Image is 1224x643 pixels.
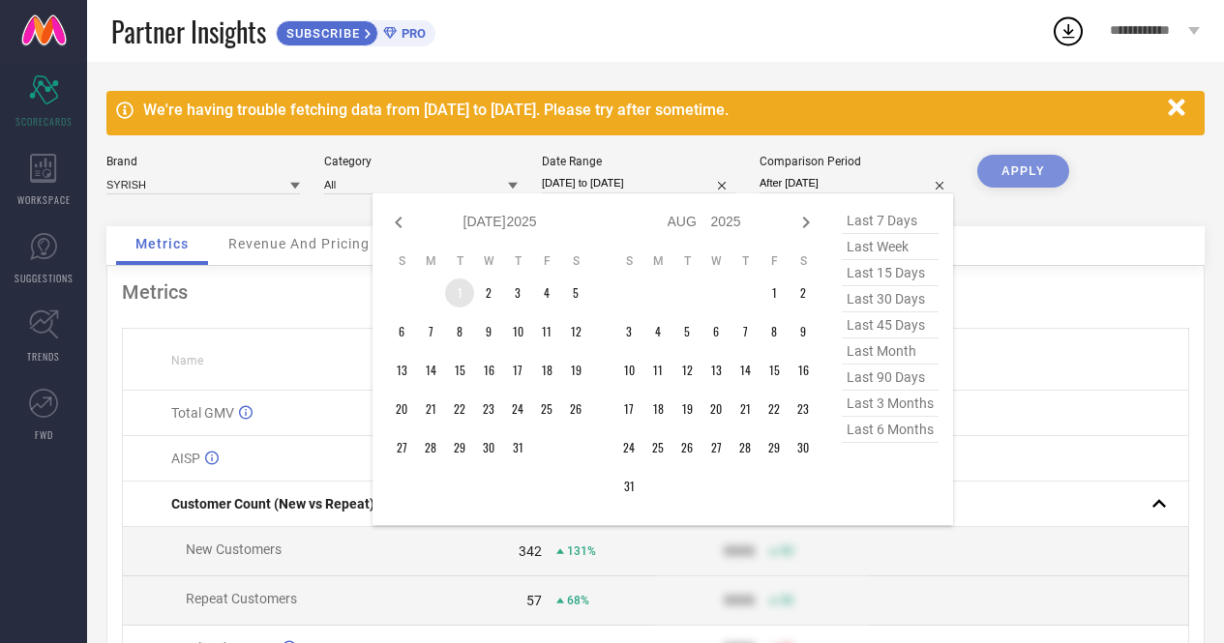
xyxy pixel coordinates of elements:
td: Tue Aug 12 2025 [672,356,702,385]
span: Revenue And Pricing [228,236,370,251]
span: Partner Insights [111,12,266,51]
span: last 90 days [842,365,939,391]
td: Sat Aug 02 2025 [789,278,818,307]
td: Tue Aug 05 2025 [672,317,702,346]
th: Friday [760,253,789,269]
th: Friday [532,253,561,269]
td: Fri Aug 08 2025 [760,317,789,346]
td: Wed Aug 13 2025 [702,356,731,385]
span: 68% [567,594,589,607]
th: Wednesday [702,253,731,269]
span: last 45 days [842,312,939,338]
td: Thu Aug 07 2025 [731,317,760,346]
td: Fri Jul 18 2025 [532,356,561,385]
td: Sat Jul 05 2025 [561,278,590,307]
input: Select comparison period [760,173,953,193]
span: SUGGESTIONS [15,271,74,285]
span: New Customers [186,541,282,557]
td: Mon Jul 21 2025 [416,395,445,424]
td: Wed Aug 06 2025 [702,317,731,346]
td: Sun Jul 27 2025 [387,433,416,462]
td: Wed Jul 02 2025 [474,278,503,307]
td: Thu Jul 03 2025 [503,278,532,307]
td: Mon Jul 07 2025 [416,317,445,346]
td: Wed Aug 27 2025 [702,433,731,462]
span: last month [842,338,939,365]
th: Monday [416,253,445,269]
td: Wed Jul 09 2025 [474,317,503,346]
div: 342 [519,543,542,559]
td: Wed Jul 16 2025 [474,356,503,385]
td: Fri Jul 11 2025 [532,317,561,346]
span: PRO [397,26,426,41]
div: Date Range [542,155,735,168]
td: Sat Aug 16 2025 [789,356,818,385]
td: Sun Jul 13 2025 [387,356,416,385]
td: Thu Aug 21 2025 [731,395,760,424]
span: 131% [567,544,596,558]
span: Repeat Customers [186,591,297,606]
span: 50 [780,544,793,558]
div: 9999 [724,593,755,608]
td: Thu Jul 17 2025 [503,356,532,385]
div: Open download list [1051,14,1086,48]
td: Fri Aug 01 2025 [760,278,789,307]
td: Sat Aug 23 2025 [789,395,818,424]
td: Fri Aug 22 2025 [760,395,789,424]
td: Tue Jul 29 2025 [445,433,474,462]
span: Total GMV [171,405,234,421]
td: Wed Jul 23 2025 [474,395,503,424]
div: Brand [106,155,300,168]
div: Comparison Period [760,155,953,168]
div: Previous month [387,211,410,234]
td: Sun Aug 31 2025 [614,472,643,501]
td: Mon Aug 11 2025 [643,356,672,385]
input: Select date range [542,173,735,193]
td: Mon Aug 04 2025 [643,317,672,346]
span: Metrics [135,236,189,251]
th: Saturday [789,253,818,269]
span: last 30 days [842,286,939,312]
span: last week [842,234,939,260]
td: Sat Jul 12 2025 [561,317,590,346]
span: FWD [35,427,53,442]
div: We're having trouble fetching data from [DATE] to [DATE]. Please try after sometime. [143,101,1158,119]
div: Next month [794,211,818,234]
span: WORKSPACE [17,192,71,207]
td: Wed Jul 30 2025 [474,433,503,462]
th: Thursday [731,253,760,269]
span: last 3 months [842,391,939,417]
span: last 6 months [842,417,939,443]
th: Tuesday [445,253,474,269]
span: last 15 days [842,260,939,286]
td: Sat Jul 19 2025 [561,356,590,385]
td: Thu Aug 14 2025 [731,356,760,385]
th: Tuesday [672,253,702,269]
td: Tue Jul 22 2025 [445,395,474,424]
th: Sunday [387,253,416,269]
td: Wed Aug 20 2025 [702,395,731,424]
td: Tue Aug 26 2025 [672,433,702,462]
span: SUBSCRIBE [277,26,365,41]
td: Fri Jul 25 2025 [532,395,561,424]
td: Sun Aug 17 2025 [614,395,643,424]
td: Sat Aug 09 2025 [789,317,818,346]
th: Monday [643,253,672,269]
span: SCORECARDS [15,114,73,129]
td: Sun Aug 24 2025 [614,433,643,462]
a: SUBSCRIBEPRO [276,15,435,46]
td: Tue Jul 08 2025 [445,317,474,346]
td: Sun Aug 10 2025 [614,356,643,385]
div: 9999 [724,543,755,559]
td: Sat Aug 30 2025 [789,433,818,462]
span: AISP [171,451,200,466]
th: Sunday [614,253,643,269]
td: Tue Aug 19 2025 [672,395,702,424]
td: Mon Aug 18 2025 [643,395,672,424]
span: Name [171,354,203,367]
td: Thu Jul 24 2025 [503,395,532,424]
div: 57 [526,593,542,608]
span: last 7 days [842,208,939,234]
td: Sat Jul 26 2025 [561,395,590,424]
td: Mon Aug 25 2025 [643,433,672,462]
